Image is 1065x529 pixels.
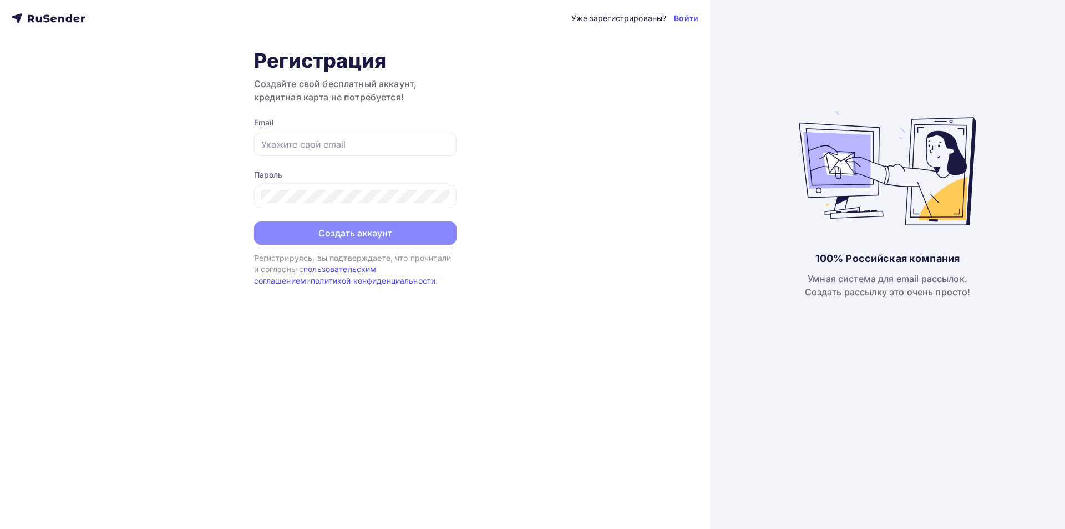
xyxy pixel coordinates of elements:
div: Умная система для email рассылок. Создать рассылку это очень просто! [805,272,971,299]
input: Укажите свой email [261,138,449,151]
div: Пароль [254,169,457,180]
a: Войти [674,13,698,24]
div: Регистрируясь, вы подтверждаете, что прочитали и согласны с и . [254,253,457,286]
div: Email [254,117,457,128]
button: Создать аккаунт [254,221,457,245]
h3: Создайте свой бесплатный аккаунт, кредитная карта не потребуется! [254,77,457,104]
div: 100% Российская компания [815,252,960,265]
div: Уже зарегистрированы? [571,13,666,24]
h1: Регистрация [254,48,457,73]
a: политикой конфиденциальности [311,276,435,285]
a: пользовательским соглашением [254,264,377,285]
